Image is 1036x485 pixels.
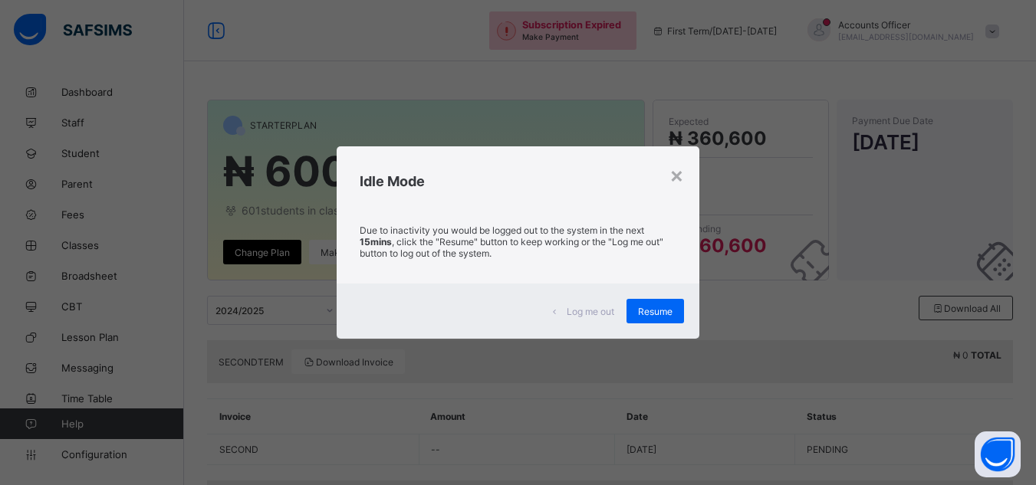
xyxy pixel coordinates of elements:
[360,236,392,247] strong: 15mins
[567,306,614,317] span: Log me out
[975,431,1021,477] button: Open asap
[360,224,676,259] p: Due to inactivity you would be logged out to the system in the next , click the "Resume" button t...
[638,306,673,317] span: Resume
[669,162,684,188] div: ×
[360,173,676,189] h2: Idle Mode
